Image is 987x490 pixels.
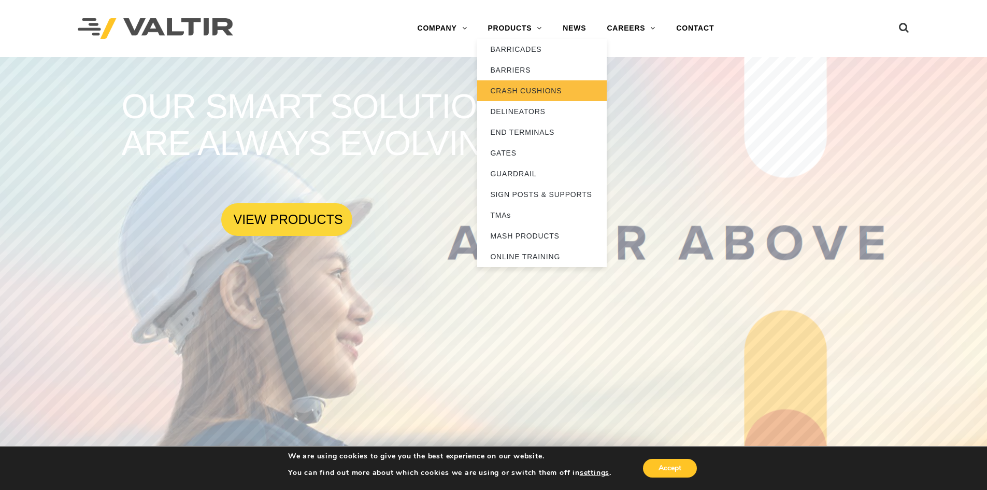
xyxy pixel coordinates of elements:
a: PRODUCTS [477,18,552,39]
a: MASH PRODUCTS [477,226,607,246]
p: You can find out more about which cookies we are using or switch them off in . [288,468,611,478]
img: Valtir [78,18,233,39]
button: settings [580,468,609,478]
a: GATES [477,143,607,163]
a: CONTACT [666,18,724,39]
rs-layer: OUR SMART SOLUTIONS ARE ALWAYS EVOLVING. [122,88,564,163]
a: VIEW PRODUCTS [221,203,352,236]
a: BARRIERS [477,60,607,80]
a: GUARDRAIL [477,163,607,184]
a: DELINEATORS [477,101,607,122]
p: We are using cookies to give you the best experience on our website. [288,452,611,461]
button: Accept [643,459,697,478]
a: ONLINE TRAINING [477,246,607,267]
a: END TERMINALS [477,122,607,143]
a: BARRICADES [477,39,607,60]
a: SIGN POSTS & SUPPORTS [477,184,607,205]
a: NEWS [552,18,596,39]
a: CRASH CUSHIONS [477,80,607,101]
a: CAREERS [596,18,666,39]
a: COMPANY [407,18,477,39]
a: TMAs [477,205,607,226]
